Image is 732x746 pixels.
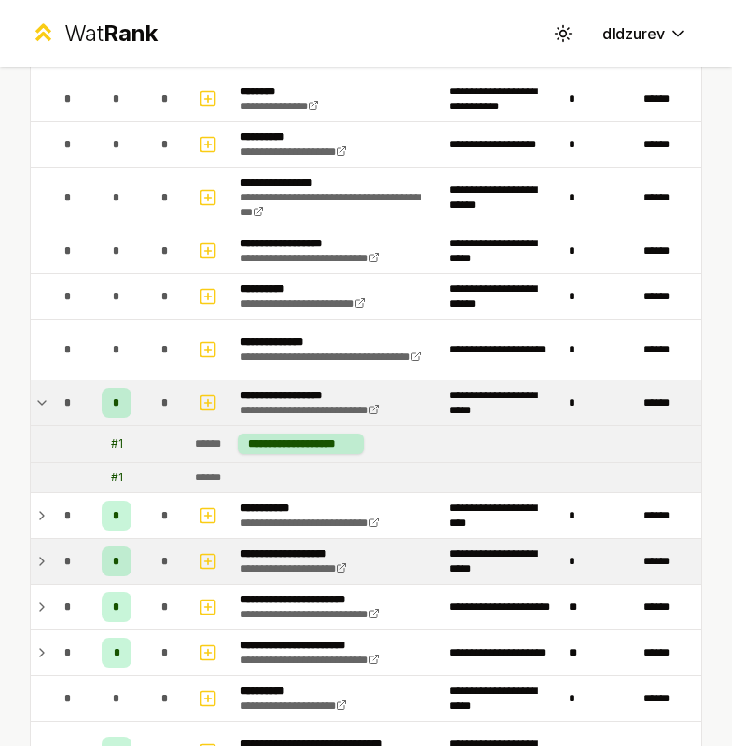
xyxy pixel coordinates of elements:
[111,436,123,451] div: # 1
[64,19,158,48] div: Wat
[30,19,158,48] a: WatRank
[587,17,702,50] button: dldzurev
[602,22,665,45] span: dldzurev
[104,20,158,47] span: Rank
[111,470,123,485] div: # 1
